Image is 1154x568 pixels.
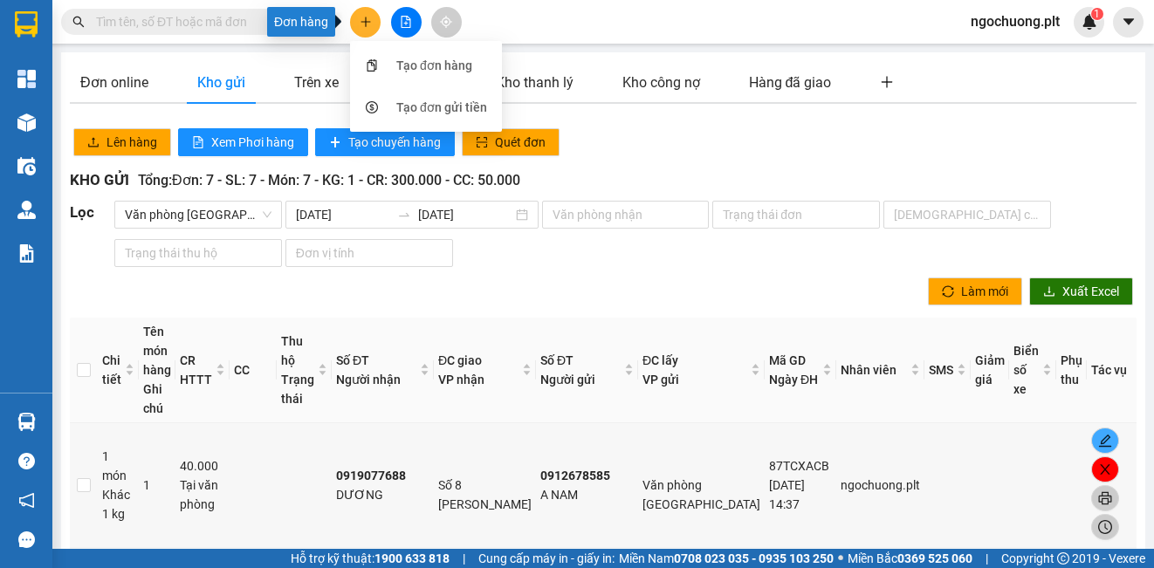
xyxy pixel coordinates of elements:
span: upload [87,136,100,150]
img: icon-new-feature [1082,14,1097,30]
span: Văn phòng Nam Định [125,202,271,228]
button: plus [350,7,381,38]
span: message [18,531,35,548]
span: copyright [1057,552,1069,565]
button: aim [431,7,462,38]
span: plus [360,16,372,28]
button: clock-circle [1091,514,1119,540]
img: dashboard-icon [17,70,36,88]
span: clock-circle [1092,520,1118,534]
span: notification [18,492,35,509]
th: Tác vụ [1087,318,1137,423]
span: Số ĐT [336,353,369,367]
div: Đơn hàng [267,7,335,37]
div: Hàng đã giao [749,72,832,93]
span: Làm mới [961,282,1008,301]
span: SMS [929,363,953,377]
div: Kho thanh lý [496,72,574,93]
button: uploadLên hàng [73,128,171,156]
span: CR [180,353,196,367]
strong: 0369 525 060 [897,551,972,565]
span: edit [1092,434,1118,448]
span: Lên hàng [106,133,157,152]
span: Lọc [70,203,94,221]
span: Xem Phơi hàng [211,133,294,152]
span: plus [880,75,894,89]
span: to [397,208,411,222]
img: warehouse-icon [17,113,36,132]
img: warehouse-icon [17,413,36,431]
span: file-add [400,16,412,28]
div: 1 món 1 kg [102,447,134,524]
span: ⚪️ [838,555,843,562]
span: Số ĐT [540,353,574,367]
strong: 1900 633 818 [374,551,450,565]
span: VP gửi [642,373,679,387]
span: | [463,549,465,568]
span: aim [440,16,452,28]
span: Khác [102,488,130,502]
span: caret-down [1121,14,1137,30]
span: Tạo chuyến hàng [348,133,441,152]
span: Tại văn phòng [180,478,218,511]
span: KHO GỬI [70,171,129,188]
span: Cung cấp máy in - giấy in: [478,549,615,568]
span: Tổng: Đơn: 7 - SL: 7 - Món: 7 - KG: 1 - CR: 300.000 - CC: 50.000 [138,172,520,188]
span: Mã GD [769,353,806,367]
button: edit [1091,428,1119,454]
span: plus [329,136,341,150]
span: Hỗ trợ kỹ thuật: [291,549,450,568]
sup: 1 [1091,8,1103,20]
span: close [1092,462,1118,476]
span: sync [942,285,954,299]
span: ĐC giao [438,353,482,367]
button: plusTạo chuyến hàng [315,128,455,156]
div: Kho công nợ [622,72,700,93]
span: 14:37 [769,497,800,511]
span: download [1043,285,1055,299]
strong: 0708 023 035 - 0935 103 250 [674,551,834,565]
div: Kho gửi [197,72,245,93]
img: logo-vxr [15,11,38,38]
span: Người gửi [540,373,595,387]
span: A NAM [540,488,578,502]
span: HTTT [180,373,212,387]
input: Tìm tên, số ĐT hoặc mã đơn [96,12,302,31]
input: Ngày kết thúc [418,205,512,224]
div: Giảm giá [975,351,1005,389]
img: solution-icon [17,244,36,263]
div: Tên món hàng Ghi chú [143,322,171,418]
button: printer [1091,485,1119,511]
b: 0912678585 [540,469,610,482]
span: DƯƠNG [336,488,383,502]
span: Xuất Excel [1062,282,1119,301]
button: file-add [391,7,422,38]
span: file-text [192,136,204,150]
span: Thu hộ [281,334,303,367]
span: Nhân viên [841,360,907,380]
span: Miền Bắc [848,549,972,568]
span: scan [476,136,488,150]
span: Trạng thái [281,373,314,406]
span: 1 [143,478,150,492]
input: Ngày bắt đầu [296,205,390,224]
span: Chi tiết [102,351,121,389]
span: ngochuong.plt [957,10,1074,32]
div: 87TCXACB [769,456,832,476]
img: warehouse-icon [17,157,36,175]
div: Trên xe [294,72,339,93]
button: downloadXuất Excel [1029,277,1133,305]
div: Phụ thu [1061,351,1082,389]
span: [DATE] [769,478,805,492]
span: Ngày ĐH [769,373,818,387]
button: file-textXem Phơi hàng [178,128,308,156]
div: CC [234,360,272,380]
span: 1 [1094,8,1100,20]
span: Người nhận [336,373,401,387]
button: scanQuét đơn [462,128,560,156]
div: Biển số xe [1013,341,1039,399]
span: VP nhận [438,373,484,387]
img: warehouse-icon [17,201,36,219]
b: 0919077688 [336,469,406,482]
div: Đơn online [80,72,148,93]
